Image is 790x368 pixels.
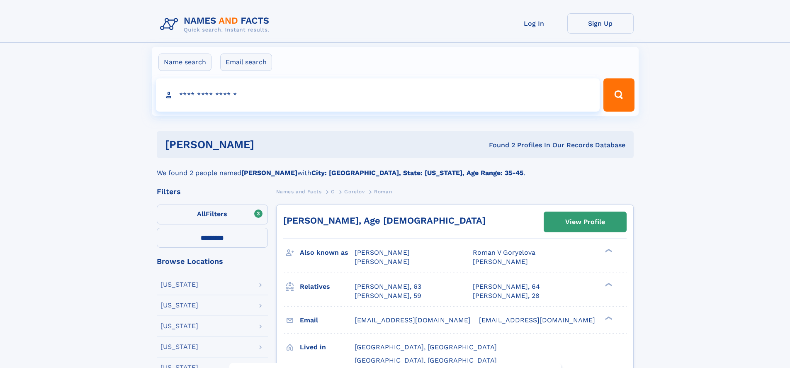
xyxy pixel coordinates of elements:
[160,302,198,309] div: [US_STATE]
[544,212,626,232] a: View Profile
[165,139,372,150] h1: [PERSON_NAME]
[283,215,486,226] a: [PERSON_NAME], Age [DEMOGRAPHIC_DATA]
[473,258,528,266] span: [PERSON_NAME]
[300,246,355,260] h3: Also known as
[603,315,613,321] div: ❯
[160,281,198,288] div: [US_STATE]
[374,189,392,195] span: Roman
[157,188,268,195] div: Filters
[567,13,634,34] a: Sign Up
[355,249,410,256] span: [PERSON_NAME]
[479,316,595,324] span: [EMAIL_ADDRESS][DOMAIN_NAME]
[473,282,540,291] a: [PERSON_NAME], 64
[603,282,613,287] div: ❯
[355,356,497,364] span: [GEOGRAPHIC_DATA], [GEOGRAPHIC_DATA]
[158,54,211,71] label: Name search
[355,343,497,351] span: [GEOGRAPHIC_DATA], [GEOGRAPHIC_DATA]
[344,189,365,195] span: Gorelov
[276,186,322,197] a: Names and Facts
[355,282,421,291] a: [PERSON_NAME], 63
[157,158,634,178] div: We found 2 people named with .
[220,54,272,71] label: Email search
[473,249,535,256] span: Roman V Goryelova
[355,316,471,324] span: [EMAIL_ADDRESS][DOMAIN_NAME]
[344,186,365,197] a: Gorelov
[157,205,268,224] label: Filters
[157,13,276,36] img: Logo Names and Facts
[501,13,567,34] a: Log In
[311,169,523,177] b: City: [GEOGRAPHIC_DATA], State: [US_STATE], Age Range: 35-45
[197,210,206,218] span: All
[160,344,198,350] div: [US_STATE]
[331,186,335,197] a: G
[372,141,625,150] div: Found 2 Profiles In Our Records Database
[565,212,605,232] div: View Profile
[603,248,613,253] div: ❯
[331,189,335,195] span: G
[160,323,198,329] div: [US_STATE]
[355,291,421,300] a: [PERSON_NAME], 59
[355,258,410,266] span: [PERSON_NAME]
[300,340,355,354] h3: Lived in
[473,291,540,300] a: [PERSON_NAME], 28
[300,313,355,327] h3: Email
[603,78,634,112] button: Search Button
[157,258,268,265] div: Browse Locations
[241,169,297,177] b: [PERSON_NAME]
[300,280,355,294] h3: Relatives
[156,78,600,112] input: search input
